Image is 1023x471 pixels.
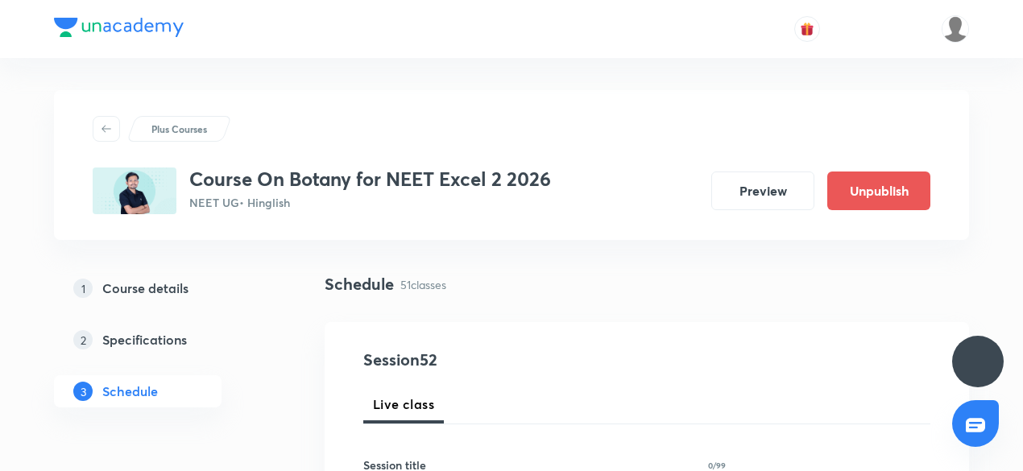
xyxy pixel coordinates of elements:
[102,382,158,401] h5: Schedule
[708,461,726,469] p: 0/99
[93,167,176,214] img: 5DAB5EEB-E58D-48E1-AD92-CF421036273A_plus.png
[73,279,93,298] p: 1
[794,16,820,42] button: avatar
[102,330,187,349] h5: Specifications
[54,18,184,37] img: Company Logo
[73,382,93,401] p: 3
[189,167,551,191] h3: Course On Botany for NEET Excel 2 2026
[400,276,446,293] p: 51 classes
[102,279,188,298] h5: Course details
[968,352,988,371] img: ttu
[373,395,434,414] span: Live class
[325,272,394,296] h4: Schedule
[800,22,814,36] img: avatar
[54,18,184,41] a: Company Logo
[189,194,551,211] p: NEET UG • Hinglish
[827,171,930,210] button: Unpublish
[54,324,273,356] a: 2Specifications
[151,122,207,136] p: Plus Courses
[711,171,814,210] button: Preview
[363,348,657,372] h4: Session 52
[73,330,93,349] p: 2
[54,272,273,304] a: 1Course details
[942,15,969,43] img: Aarati parsewar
